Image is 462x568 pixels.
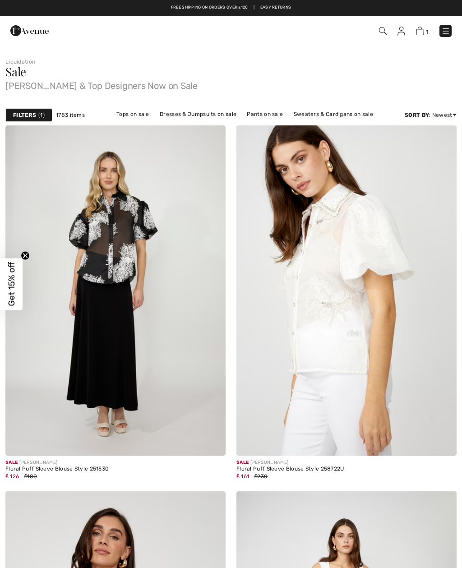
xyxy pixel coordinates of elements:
[397,27,405,36] img: My Info
[112,108,154,120] a: Tops on sale
[13,111,36,119] strong: Filters
[5,59,35,65] a: Liquidation
[56,111,85,119] span: 1783 items
[10,26,49,34] a: 1ère Avenue
[416,25,429,36] a: 1
[236,459,457,466] div: [PERSON_NAME]
[5,459,226,466] div: [PERSON_NAME]
[5,460,18,465] span: Sale
[10,22,49,40] img: 1ère Avenue
[38,111,45,119] span: 1
[254,473,268,480] span: ₤230
[153,120,231,132] a: Jackets & Blazers on sale
[236,460,249,465] span: Sale
[236,466,457,472] div: Floral Puff Sleeve Blouse Style 258722U
[232,120,277,132] a: Skirts on sale
[5,466,226,472] div: Floral Puff Sleeve Blouse Style 251530
[236,473,249,480] span: ₤ 161
[155,108,241,120] a: Dresses & Jumpsuits on sale
[6,262,17,306] span: Get 15% off
[21,251,30,260] button: Close teaser
[426,28,429,35] span: 1
[236,125,457,456] img: Floral Puff Sleeve Blouse Style 258722U. Off White
[289,108,378,120] a: Sweaters & Cardigans on sale
[260,5,291,11] a: Easy Returns
[416,27,424,35] img: Shopping Bag
[441,27,450,36] img: Menu
[379,27,387,35] img: Search
[171,5,248,11] a: Free shipping on orders over ₤120
[5,78,457,90] span: [PERSON_NAME] & Top Designers Now on Sale
[5,64,26,79] span: Sale
[278,120,337,132] a: Outerwear on sale
[5,125,226,456] img: Floral Puff Sleeve Blouse Style 251530. Black/Off White
[5,473,19,480] span: ₤ 126
[242,108,287,120] a: Pants on sale
[24,473,37,480] span: ₤180
[405,111,457,119] div: : Newest
[405,112,429,118] strong: Sort By
[254,5,254,11] span: |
